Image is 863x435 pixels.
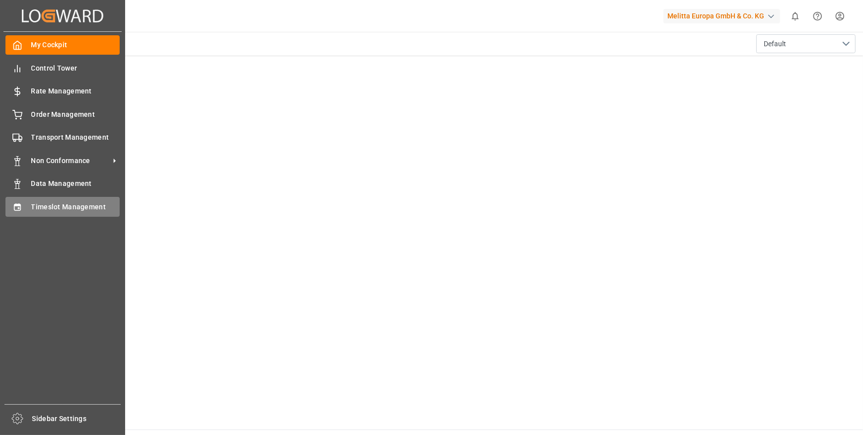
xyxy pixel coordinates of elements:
[31,109,120,120] span: Order Management
[5,128,120,147] a: Transport Management
[31,202,120,212] span: Timeslot Management
[806,5,829,27] button: Help Center
[31,132,120,143] span: Transport Management
[764,39,786,49] span: Default
[5,82,120,101] a: Rate Management
[31,40,120,50] span: My Cockpit
[784,5,806,27] button: show 0 new notifications
[756,34,856,53] button: open menu
[5,104,120,124] a: Order Management
[5,197,120,216] a: Timeslot Management
[5,58,120,78] a: Control Tower
[5,174,120,193] a: Data Management
[31,86,120,96] span: Rate Management
[31,156,110,166] span: Non Conformance
[32,414,121,424] span: Sidebar Settings
[663,9,780,23] div: Melitta Europa GmbH & Co. KG
[31,63,120,74] span: Control Tower
[5,35,120,55] a: My Cockpit
[31,178,120,189] span: Data Management
[663,6,784,25] button: Melitta Europa GmbH & Co. KG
